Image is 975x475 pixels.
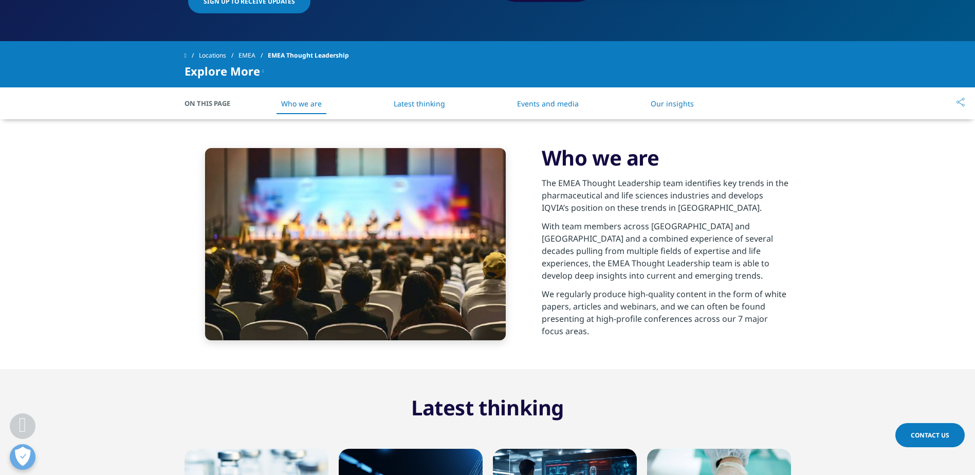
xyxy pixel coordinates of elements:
p: We regularly produce high-quality content in the form of white papers, articles and webinars, and... [542,288,791,343]
a: Our insights [651,99,694,108]
p: With team members across [GEOGRAPHIC_DATA] and [GEOGRAPHIC_DATA] and a combined experience of sev... [542,220,791,288]
h3: Latest thinking [287,395,688,428]
p: The EMEA Thought Leadership team identifies key trends in the pharmaceutical and life sciences in... [542,177,791,220]
span: On This Page [185,98,241,108]
span: Contact Us [911,431,949,440]
a: EMEA [238,46,268,65]
span: EMEA Thought Leadership [268,46,349,65]
a: Latest thinking [394,99,445,108]
a: Who we are [281,99,322,108]
a: Contact Us [895,423,965,447]
span: Explore More [185,65,260,77]
a: Events and media [517,99,579,108]
a: Locations [199,46,238,65]
button: Präferenzen öffnen [10,444,35,470]
h3: Who we are [542,145,791,171]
